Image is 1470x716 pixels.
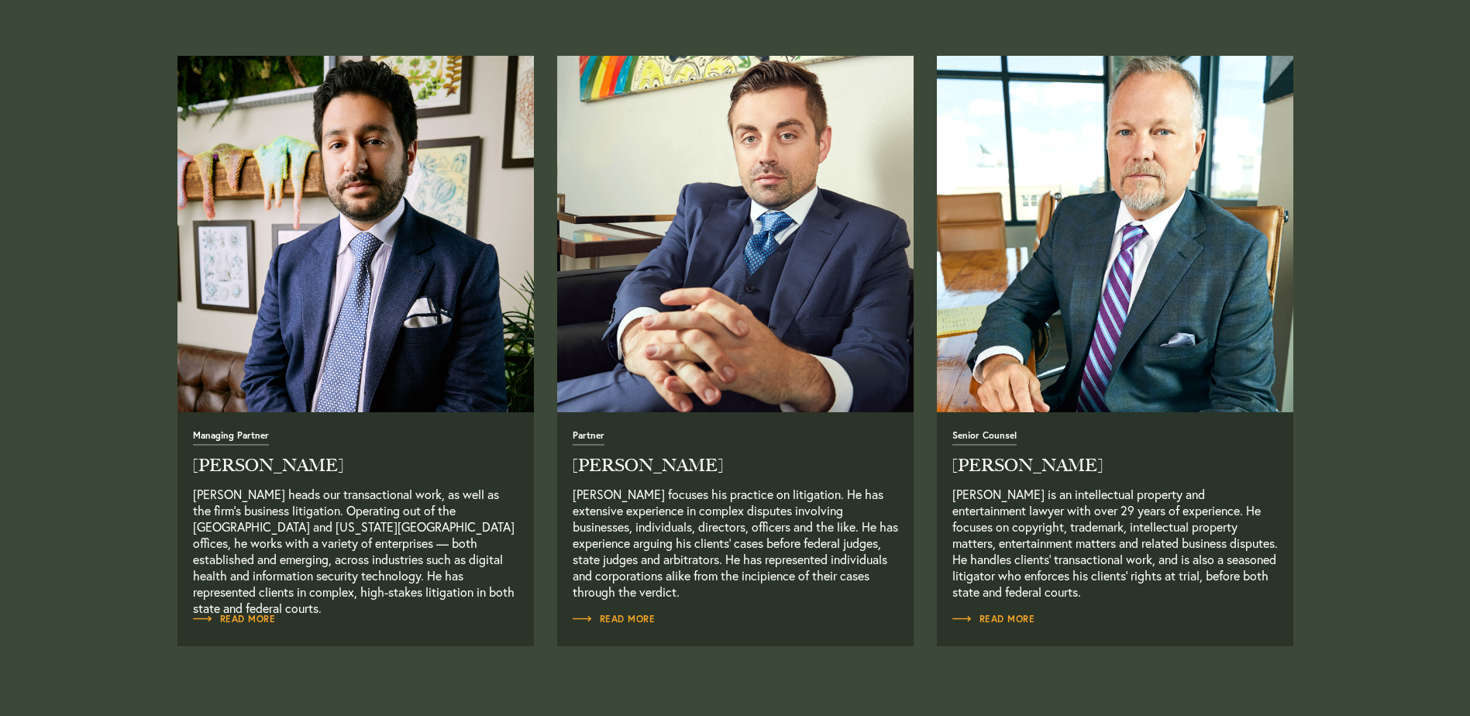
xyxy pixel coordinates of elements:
[952,486,1278,600] p: [PERSON_NAME] is an intellectual property and entertainment lawyer with over 29 years of experien...
[573,614,656,624] span: Read More
[573,611,656,627] a: Read Full Bio
[193,614,276,624] span: Read More
[573,429,898,600] a: Read Full Bio
[557,56,914,412] a: Read Full Bio
[573,486,898,600] p: [PERSON_NAME] focuses his practice on litigation. He has extensive experience in complex disputes...
[177,56,534,412] a: Read Full Bio
[177,56,534,412] img: neema_amini-4.jpg
[952,614,1035,624] span: Read More
[937,56,1293,412] a: Read Full Bio
[952,429,1278,600] a: Read Full Bio
[557,56,914,412] img: alex_conant.jpg
[573,431,604,446] span: Partner
[193,429,518,600] a: Read Full Bio
[193,431,269,446] span: Managing Partner
[952,611,1035,627] a: Read Full Bio
[952,457,1278,474] h2: [PERSON_NAME]
[573,457,898,474] h2: [PERSON_NAME]
[193,457,518,474] h2: [PERSON_NAME]
[193,486,518,600] p: [PERSON_NAME] heads our transactional work, as well as the firm’s business litigation. Operating ...
[928,47,1302,422] img: buck_mckinney.jpg
[193,611,276,627] a: Read Full Bio
[952,431,1017,446] span: Senior Counsel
